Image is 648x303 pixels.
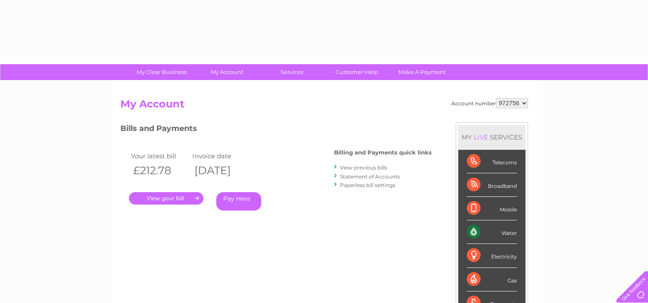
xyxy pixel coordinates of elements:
[129,150,191,162] td: Your latest bill
[322,64,392,80] a: Customer Help
[129,162,191,179] th: £212.78
[334,149,432,156] h4: Billing and Payments quick links
[190,150,252,162] td: Invoice date
[126,64,197,80] a: My Clear Business
[467,268,517,291] div: Gas
[467,220,517,244] div: Water
[190,162,252,179] th: [DATE]
[216,192,261,211] a: Pay Here
[451,98,528,108] div: Account number
[467,244,517,267] div: Electricity
[120,98,528,114] h2: My Account
[472,133,490,141] div: LIVE
[467,197,517,220] div: Mobile
[467,150,517,173] div: Telecoms
[191,64,262,80] a: My Account
[120,122,432,137] h3: Bills and Payments
[387,64,457,80] a: Make A Payment
[458,125,526,149] div: MY SERVICES
[340,164,387,171] a: View previous bills
[257,64,327,80] a: Services
[340,182,395,188] a: Paperless bill settings
[467,173,517,197] div: Broadband
[340,173,400,180] a: Statement of Accounts
[129,192,203,205] a: .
